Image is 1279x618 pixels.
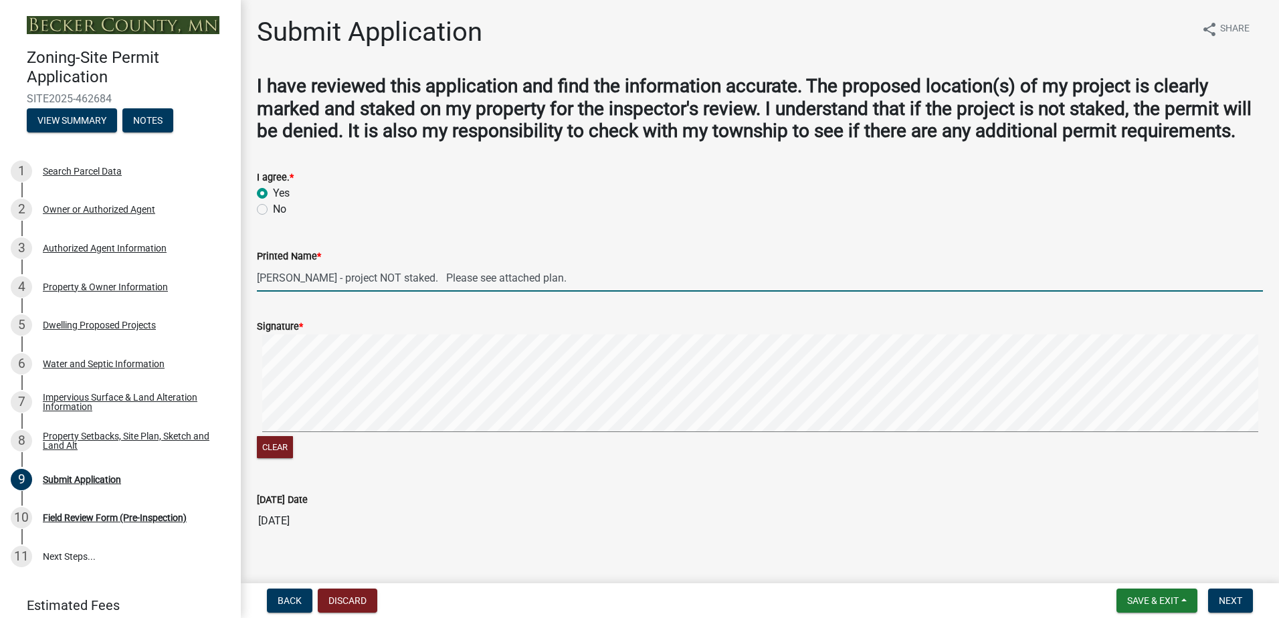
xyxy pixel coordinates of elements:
[43,167,122,176] div: Search Parcel Data
[11,546,32,567] div: 11
[11,507,32,528] div: 10
[122,116,173,126] wm-modal-confirm: Notes
[11,469,32,490] div: 9
[43,359,165,369] div: Water and Septic Information
[257,322,303,332] label: Signature
[43,205,155,214] div: Owner or Authorized Agent
[1201,21,1217,37] i: share
[11,199,32,220] div: 2
[11,237,32,259] div: 3
[43,320,156,330] div: Dwelling Proposed Projects
[1116,589,1197,613] button: Save & Exit
[1127,595,1179,606] span: Save & Exit
[122,108,173,132] button: Notes
[43,513,187,522] div: Field Review Form (Pre-Inspection)
[318,589,377,613] button: Discard
[257,496,308,505] label: [DATE] Date
[43,282,168,292] div: Property & Owner Information
[257,173,294,183] label: I agree.
[257,75,1252,142] strong: I have reviewed this application and find the information accurate. The proposed location(s) of m...
[27,108,117,132] button: View Summary
[43,431,219,450] div: Property Setbacks, Site Plan, Sketch and Land Alt
[43,393,219,411] div: Impervious Surface & Land Alteration Information
[11,353,32,375] div: 6
[1220,21,1250,37] span: Share
[257,436,293,458] button: Clear
[11,430,32,451] div: 8
[257,252,321,262] label: Printed Name
[11,314,32,336] div: 5
[273,185,290,201] label: Yes
[27,116,117,126] wm-modal-confirm: Summary
[273,201,286,217] label: No
[1191,16,1260,42] button: shareShare
[11,391,32,413] div: 7
[11,161,32,182] div: 1
[27,16,219,34] img: Becker County, Minnesota
[278,595,302,606] span: Back
[1208,589,1253,613] button: Next
[1219,595,1242,606] span: Next
[11,276,32,298] div: 4
[27,48,230,87] h4: Zoning-Site Permit Application
[267,589,312,613] button: Back
[257,16,482,48] h1: Submit Application
[43,475,121,484] div: Submit Application
[43,243,167,253] div: Authorized Agent Information
[27,92,214,105] span: SITE2025-462684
